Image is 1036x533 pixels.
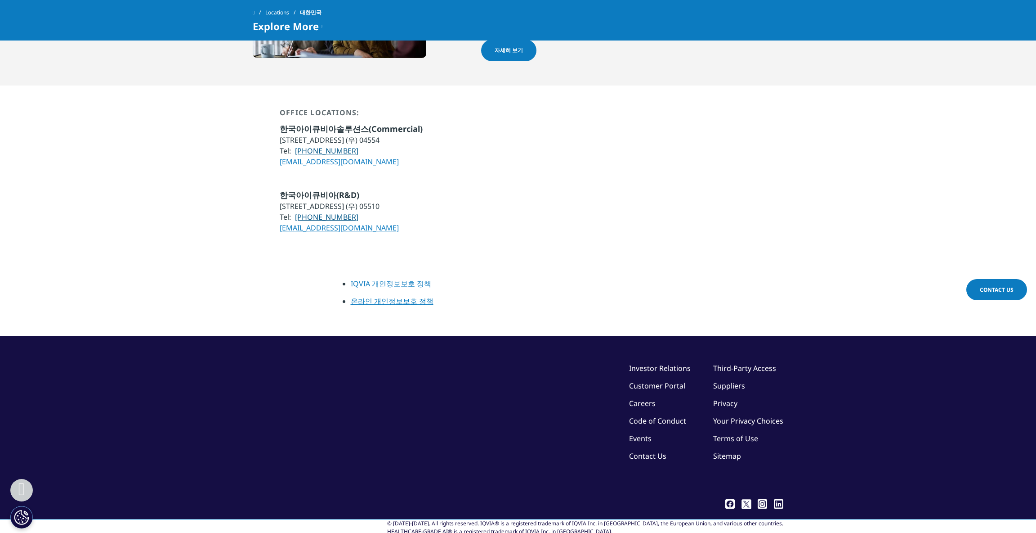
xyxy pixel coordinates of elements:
[629,416,686,426] a: Code of Conduct
[495,46,523,54] span: 자세히 보기
[713,434,758,443] a: Terms of Use
[713,363,776,373] a: Third-Party Access
[351,279,431,289] a: IQVIA 개인정보보호 정책
[295,146,358,156] a: [PHONE_NUMBER]
[295,212,358,222] a: [PHONE_NUMBER]
[629,381,685,391] a: Customer Portal
[481,40,536,61] a: 자세히 보기
[629,363,691,373] a: Investor Relations
[253,21,319,32] span: Explore More
[351,296,433,306] a: 온라인 개인정보보호 정책
[280,146,291,156] span: Tel:
[10,506,33,528] button: 쿠키 설정
[280,123,423,134] span: 한국아이큐비아솔루션스(Commercial)
[280,201,399,212] li: [STREET_ADDRESS] (우) 05510
[966,279,1027,300] a: Contact Us
[280,135,423,145] li: [STREET_ADDRESS] (우) 04554
[280,190,359,200] span: 한국아이큐비아(R&D)
[980,286,1014,294] span: Contact Us
[713,398,737,408] a: Privacy
[280,157,399,167] a: [EMAIL_ADDRESS][DOMAIN_NAME]
[629,434,652,443] a: Events
[265,5,300,21] a: Locations
[629,398,656,408] a: Careers
[713,381,745,391] a: Suppliers
[280,212,291,222] span: Tel:
[629,451,666,461] a: Contact Us
[713,451,741,461] a: Sitemap
[300,5,322,21] span: 대한민국
[280,108,423,123] div: Office Locations:
[713,416,783,426] a: Your Privacy Choices
[280,223,399,233] a: [EMAIL_ADDRESS][DOMAIN_NAME]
